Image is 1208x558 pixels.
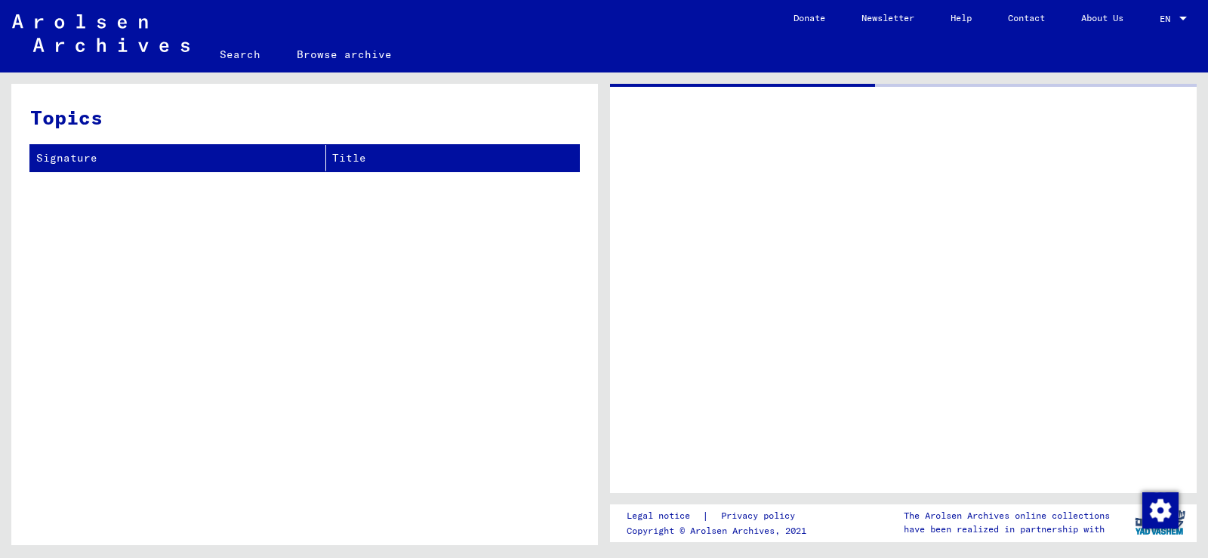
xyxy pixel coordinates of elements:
[709,508,813,524] a: Privacy policy
[30,145,326,171] th: Signature
[1142,492,1179,529] img: Change consent
[1132,504,1188,541] img: yv_logo.png
[627,524,813,538] p: Copyright © Arolsen Archives, 2021
[627,508,813,524] div: |
[627,508,702,524] a: Legal notice
[1142,492,1178,528] div: Change consent
[202,36,279,72] a: Search
[904,509,1110,523] p: The Arolsen Archives online collections
[904,523,1110,536] p: have been realized in partnership with
[1160,14,1176,24] span: EN
[279,36,410,72] a: Browse archive
[30,103,578,132] h3: Topics
[12,14,190,52] img: Arolsen_neg.svg
[326,145,579,171] th: Title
